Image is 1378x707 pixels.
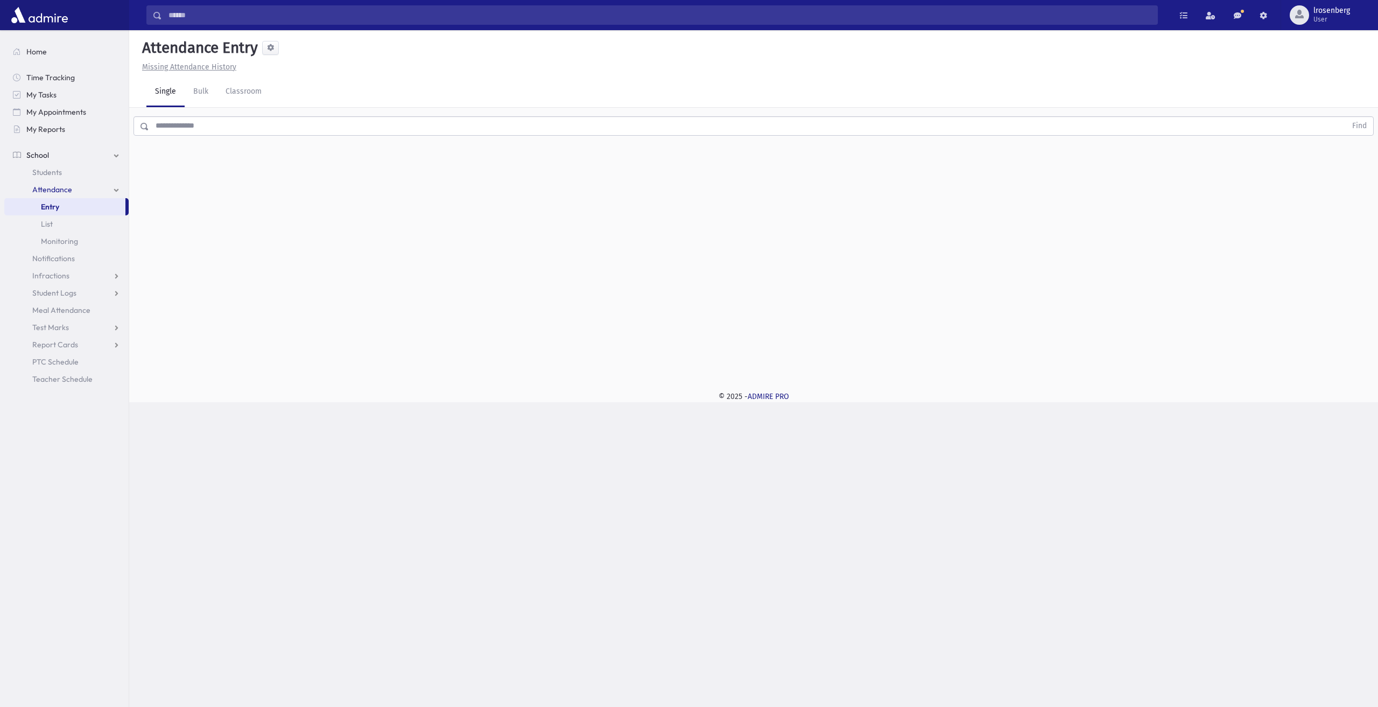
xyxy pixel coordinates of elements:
span: User [1313,15,1350,24]
span: My Tasks [26,90,57,100]
span: lrosenberg [1313,6,1350,15]
a: PTC Schedule [4,353,129,370]
a: Report Cards [4,336,129,353]
a: Classroom [217,77,270,107]
input: Search [162,5,1157,25]
a: Monitoring [4,233,129,250]
span: Entry [41,202,59,212]
span: Report Cards [32,340,78,349]
h5: Attendance Entry [138,39,258,57]
span: Meal Attendance [32,305,90,315]
a: Entry [4,198,125,215]
a: My Appointments [4,103,129,121]
a: Missing Attendance History [138,62,236,72]
span: Notifications [32,254,75,263]
u: Missing Attendance History [142,62,236,72]
span: Student Logs [32,288,76,298]
span: Students [32,167,62,177]
span: Time Tracking [26,73,75,82]
a: Single [146,77,185,107]
a: Time Tracking [4,69,129,86]
a: Students [4,164,129,181]
span: Attendance [32,185,72,194]
span: Test Marks [32,323,69,332]
a: Home [4,43,129,60]
a: Teacher Schedule [4,370,129,388]
span: Home [26,47,47,57]
span: My Appointments [26,107,86,117]
a: Test Marks [4,319,129,336]
a: School [4,146,129,164]
a: ADMIRE PRO [748,392,789,401]
button: Find [1346,117,1373,135]
a: Bulk [185,77,217,107]
span: Teacher Schedule [32,374,93,384]
span: Monitoring [41,236,78,246]
a: My Reports [4,121,129,138]
a: My Tasks [4,86,129,103]
div: © 2025 - [146,391,1361,402]
a: List [4,215,129,233]
a: Infractions [4,267,129,284]
img: AdmirePro [9,4,71,26]
span: PTC Schedule [32,357,79,367]
a: Attendance [4,181,129,198]
a: Student Logs [4,284,129,302]
span: My Reports [26,124,65,134]
a: Meal Attendance [4,302,129,319]
span: List [41,219,53,229]
span: Infractions [32,271,69,281]
span: School [26,150,49,160]
a: Notifications [4,250,129,267]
